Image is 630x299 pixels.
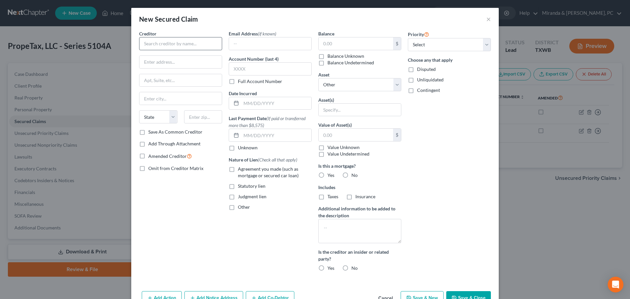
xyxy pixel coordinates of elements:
span: (if known) [258,31,276,36]
label: Nature of Lien [229,156,297,163]
div: New Secured Claim [139,14,198,24]
input: Enter zip... [184,110,222,123]
span: Disputed [417,66,436,72]
label: Additional information to be added to the description [318,205,401,219]
label: Is the creditor an insider or related party? [318,248,401,262]
div: $ [393,37,401,50]
span: (If paid or transferred more than $8,575) [229,116,305,128]
span: No [351,172,358,178]
span: Yes [327,265,334,271]
label: Value Unknown [327,144,360,151]
span: Judgment lien [238,194,266,199]
span: Unliquidated [417,77,444,82]
label: Date Incurred [229,90,257,97]
input: 0.00 [319,129,393,141]
label: Priority [408,30,429,38]
label: Account Number (last 4) [229,55,279,62]
label: Balance Undetermined [327,59,374,66]
span: Amended Creditor [148,153,187,159]
label: Value Undetermined [327,151,369,157]
label: Choose any that apply [408,56,491,63]
span: Creditor [139,31,157,36]
label: Is this a mortgage? [318,162,401,169]
input: MM/DD/YYYY [241,97,311,110]
label: Includes [318,184,401,191]
input: Enter city... [139,92,222,105]
span: Asset [318,72,329,77]
label: Balance Unknown [327,53,364,59]
label: Last Payment Date [229,115,312,129]
span: Statutory lien [238,183,265,189]
span: Other [238,204,250,210]
input: Specify... [319,104,401,116]
button: × [486,15,491,23]
input: Search creditor by name... [139,37,222,50]
span: Omit from Creditor Matrix [148,165,203,171]
label: Add Through Attachment [148,140,200,147]
input: -- [229,37,311,50]
input: Enter address... [139,56,222,68]
input: MM/DD/YYYY [241,129,311,141]
span: No [351,265,358,271]
span: (Check all that apply) [258,157,297,162]
label: Value of Asset(s) [318,121,352,128]
input: XXXX [229,62,312,75]
input: 0.00 [319,37,393,50]
input: Apt, Suite, etc... [139,74,222,87]
label: Email Address [229,30,276,37]
span: Agreement you made (such as mortgage or secured car loan) [238,166,299,178]
label: Unknown [238,144,258,151]
label: Asset(s) [318,96,334,103]
div: Open Intercom Messenger [608,277,623,292]
label: Full Account Number [238,78,282,85]
span: Insurance [355,194,375,199]
div: $ [393,129,401,141]
label: Balance [318,30,334,37]
span: Contingent [417,87,440,93]
label: Save As Common Creditor [148,129,202,135]
span: Yes [327,172,334,178]
span: Taxes [327,194,338,199]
